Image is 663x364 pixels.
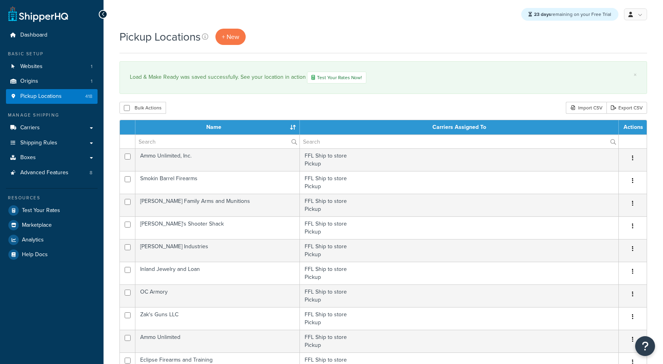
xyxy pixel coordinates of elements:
span: 1 [91,63,92,70]
button: Open Resource Center [635,336,655,356]
td: FFL Ship to store Pickup [300,307,619,330]
div: Manage Shipping [6,112,98,119]
span: Pickup Locations [20,93,62,100]
span: Websites [20,63,43,70]
span: Test Your Rates [22,207,60,214]
th: Name : activate to sort column ascending [135,120,300,134]
td: [PERSON_NAME]'s Shooter Shack [135,216,300,239]
li: Origins [6,74,98,89]
button: Bulk Actions [119,102,166,114]
span: 8 [90,169,92,176]
td: Zak's Guns LLC [135,307,300,330]
span: Shipping Rules [20,140,57,146]
span: 418 [85,93,92,100]
td: FFL Ship to store Pickup [300,148,619,171]
h1: Pickup Locations [119,29,201,45]
div: remaining on your Free Trial [521,8,618,21]
span: Boxes [20,154,36,161]
div: Basic Setup [6,51,98,57]
div: Resources [6,195,98,201]
td: FFL Ship to store Pickup [300,262,619,284]
div: Load & Make Ready was saved successfully. See your location in action [130,72,637,84]
td: [PERSON_NAME] Family Arms and Munitions [135,194,300,216]
span: Advanced Features [20,169,68,176]
strong: 23 days [534,11,551,18]
td: Ammo Unlimited [135,330,300,352]
li: Pickup Locations [6,89,98,104]
a: Help Docs [6,247,98,262]
li: Websites [6,59,98,74]
a: ShipperHQ Home [8,6,68,22]
td: FFL Ship to store Pickup [300,284,619,307]
a: Boxes [6,150,98,165]
td: FFL Ship to store Pickup [300,171,619,194]
td: Smokin Barrel Firearms [135,171,300,194]
td: Ammo Unlimited, Inc. [135,148,300,171]
a: Websites 1 [6,59,98,74]
a: Shipping Rules [6,136,98,150]
span: Carriers [20,125,40,131]
span: + New [222,32,239,41]
span: Marketplace [22,222,52,229]
span: 1 [91,78,92,85]
span: Help Docs [22,251,48,258]
td: [PERSON_NAME] Industries [135,239,300,262]
a: Test Your Rates Now! [307,72,366,84]
a: Analytics [6,233,98,247]
a: Origins 1 [6,74,98,89]
span: Analytics [22,237,44,243]
a: Pickup Locations 418 [6,89,98,104]
a: × [634,72,637,78]
a: Test Your Rates [6,203,98,218]
td: Inland Jewelry and Loan [135,262,300,284]
input: Search [135,135,299,148]
a: Dashboard [6,28,98,43]
span: Origins [20,78,38,85]
td: FFL Ship to store Pickup [300,239,619,262]
a: Advanced Features 8 [6,165,98,180]
a: + New [215,29,246,45]
td: FFL Ship to store Pickup [300,330,619,352]
a: Export CSV [606,102,647,114]
td: FFL Ship to store Pickup [300,216,619,239]
li: Advanced Features [6,165,98,180]
span: Dashboard [20,32,47,39]
input: Search [300,135,618,148]
a: Marketplace [6,218,98,232]
a: Carriers [6,121,98,135]
th: Actions [619,120,647,134]
td: FFL Ship to store Pickup [300,194,619,216]
div: Import CSV [566,102,606,114]
th: Carriers Assigned To [300,120,619,134]
td: OC Armory [135,284,300,307]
